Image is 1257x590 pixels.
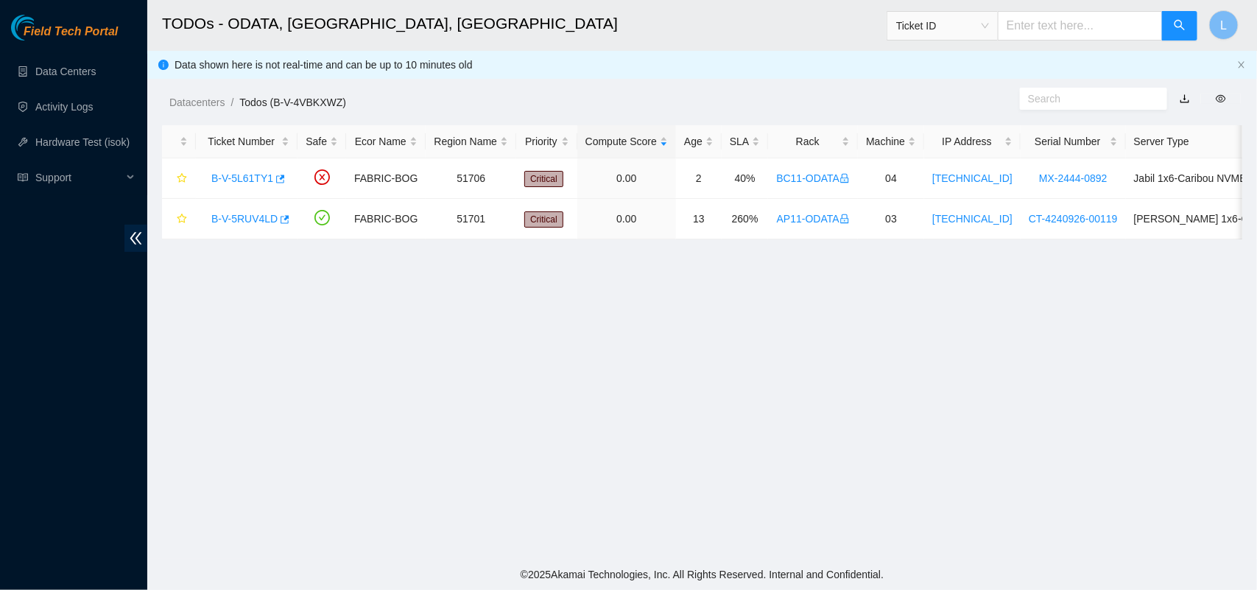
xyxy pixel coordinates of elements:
a: Akamai TechnologiesField Tech Portal [11,27,118,46]
td: 51706 [426,158,516,199]
span: read [18,172,28,183]
a: MX-2444-0892 [1039,172,1108,184]
footer: © 2025 Akamai Technologies, Inc. All Rights Reserved. Internal and Confidential. [147,559,1257,590]
span: star [177,214,187,225]
a: [TECHNICAL_ID] [932,213,1013,225]
button: L [1209,10,1239,40]
button: close [1237,60,1246,70]
span: L [1221,16,1228,35]
button: download [1169,87,1201,110]
a: Datacenters [169,96,225,108]
a: [TECHNICAL_ID] [932,172,1013,184]
span: close-circle [314,169,330,185]
a: BC11-ODATAlock [776,172,850,184]
span: double-left [124,225,147,252]
a: AP11-ODATAlock [777,213,850,225]
td: 04 [858,158,924,199]
td: 03 [858,199,924,239]
a: CT-4240926-00119 [1029,213,1118,225]
span: lock [839,173,850,183]
a: Data Centers [35,66,96,77]
td: FABRIC-BOG [346,158,426,199]
a: Hardware Test (isok) [35,136,130,148]
button: star [170,166,188,190]
td: 51701 [426,199,516,239]
span: Field Tech Portal [24,25,118,39]
td: 260% [722,199,768,239]
input: Search [1028,91,1147,107]
td: 40% [722,158,768,199]
span: check-circle [314,210,330,225]
span: Ticket ID [896,15,989,37]
span: Critical [524,211,563,228]
td: 13 [676,199,722,239]
td: 0.00 [577,199,676,239]
span: search [1174,19,1186,33]
td: FABRIC-BOG [346,199,426,239]
span: Support [35,163,122,192]
td: 2 [676,158,722,199]
button: search [1162,11,1197,41]
img: Akamai Technologies [11,15,74,41]
input: Enter text here... [998,11,1163,41]
span: star [177,173,187,185]
a: Todos (B-V-4VBKXWZ) [239,96,346,108]
span: lock [839,214,850,224]
span: Critical [524,171,563,187]
span: / [230,96,233,108]
a: Activity Logs [35,101,94,113]
button: star [170,207,188,231]
span: eye [1216,94,1226,104]
a: B-V-5L61TY1 [211,172,273,184]
span: close [1237,60,1246,69]
td: 0.00 [577,158,676,199]
a: B-V-5RUV4LD [211,213,278,225]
